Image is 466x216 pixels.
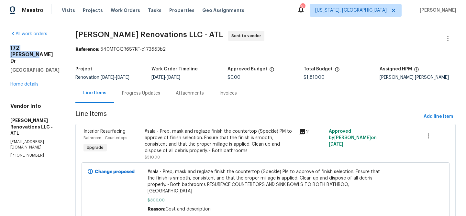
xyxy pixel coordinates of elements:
b: Reference: [75,47,99,52]
span: [DATE] [101,75,114,80]
span: Renovation [75,75,129,80]
span: [DATE] [167,75,180,80]
span: [DATE] [329,142,343,147]
h5: Work Order Timeline [151,67,198,71]
h5: Approved Budget [227,67,267,71]
span: Line Items [75,111,421,123]
span: Tasks [148,8,161,13]
span: Cost and description [165,207,211,211]
span: $0.00 [227,75,240,80]
span: The total cost of line items that have been approved by both Opendoor and the Trade Partner. This... [269,67,274,75]
span: $300.00 [148,197,383,203]
span: Interior Resurfacing [83,129,126,134]
p: [EMAIL_ADDRESS][DOMAIN_NAME] [10,139,60,150]
a: Home details [10,82,39,87]
span: Bathroom - Countertops [83,136,127,140]
span: Projects [83,7,103,14]
h5: [PERSON_NAME] Renovations LLC - ATL [10,117,60,137]
span: Approved by [PERSON_NAME] on [329,129,377,147]
span: Upgrade [84,144,106,151]
a: All work orders [10,32,47,36]
b: Change proposed [95,170,135,174]
span: - [101,75,129,80]
span: - [151,75,180,80]
div: 2 [298,128,325,136]
span: Geo Assignments [202,7,244,14]
span: [PERSON_NAME] [417,7,456,14]
h5: Total Budget [304,67,333,71]
span: $510.00 [145,155,160,159]
div: Invoices [219,90,237,97]
span: [DATE] [116,75,129,80]
div: #sala - Prep, mask and reglaze finish the countertop (Speckle) PM to approve of finish selection.... [145,128,294,154]
span: #sala - Prep, mask and reglaze finish the countertop (Speckle) PM to approve of finish selection.... [148,169,383,194]
div: Line Items [83,90,106,96]
div: Attachments [176,90,204,97]
span: The hpm assigned to this work order. [414,67,419,75]
span: Add line item [424,113,453,121]
span: $1,810.00 [304,75,325,80]
span: [US_STATE], [GEOGRAPHIC_DATA] [315,7,387,14]
span: Maestro [22,7,43,14]
h5: [GEOGRAPHIC_DATA] [10,67,60,73]
span: Work Orders [111,7,140,14]
div: 31 [300,4,305,10]
h4: Vendor Info [10,103,60,109]
span: Reason: [148,207,165,211]
button: Add line item [421,111,456,123]
h5: Project [75,67,92,71]
h5: Assigned HPM [380,67,412,71]
p: [PHONE_NUMBER] [10,153,60,158]
span: [PERSON_NAME] Renovations LLC - ATL [75,31,223,38]
div: [PERSON_NAME] [PERSON_NAME] [380,75,456,80]
span: [DATE] [151,75,165,80]
div: 540MTGQR6S7KF-c173883b2 [75,46,456,53]
span: Visits [62,7,75,14]
div: Progress Updates [122,90,160,97]
span: The total cost of line items that have been proposed by Opendoor. This sum includes line items th... [335,67,340,75]
span: Properties [169,7,194,14]
h2: 172 [PERSON_NAME] Dr [10,45,60,64]
span: Sent to vendor [231,33,264,39]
